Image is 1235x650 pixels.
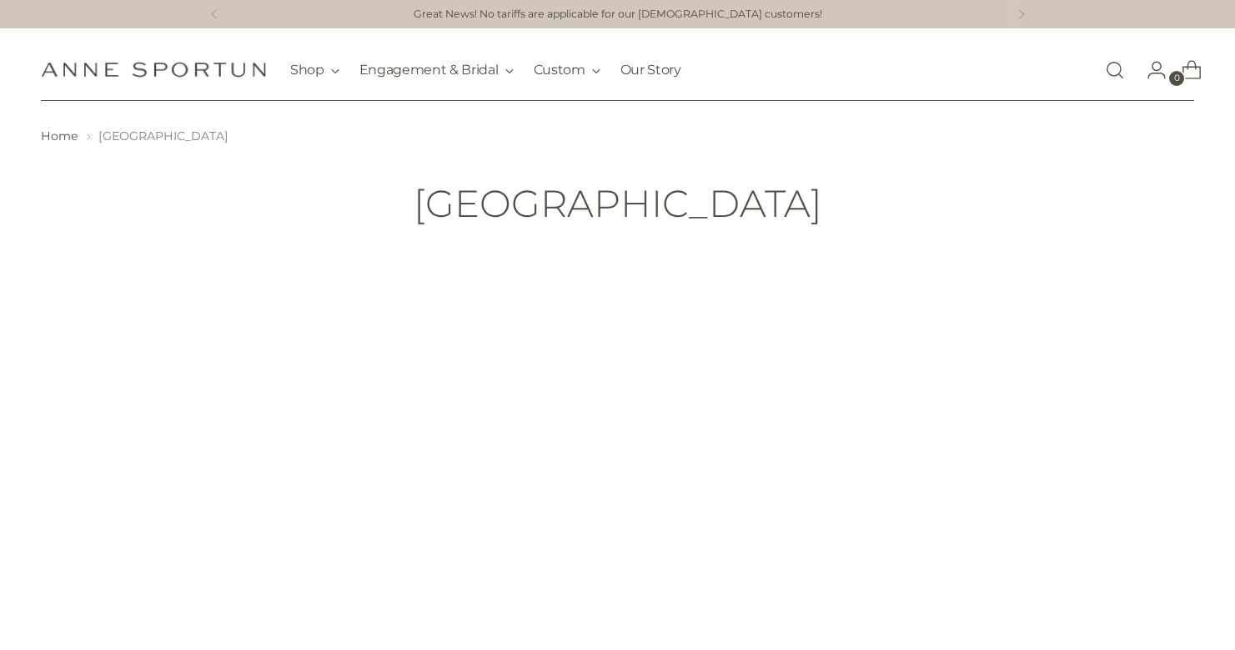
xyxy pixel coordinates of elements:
[1133,53,1167,87] a: Go to the account page
[414,7,822,23] a: Great News! No tariffs are applicable for our [DEMOGRAPHIC_DATA] customers!
[41,128,78,144] a: Home
[359,52,514,88] button: Engagement & Bridal
[414,183,822,224] h1: [GEOGRAPHIC_DATA]
[534,52,600,88] button: Custom
[1169,71,1184,86] span: 0
[41,128,1194,145] nav: breadcrumbs
[41,62,266,78] a: Anne Sportun Fine Jewellery
[290,52,339,88] button: Shop
[1168,53,1202,87] a: Open cart modal
[620,52,681,88] a: Our Story
[1098,53,1132,87] a: Open search modal
[98,128,228,144] span: [GEOGRAPHIC_DATA]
